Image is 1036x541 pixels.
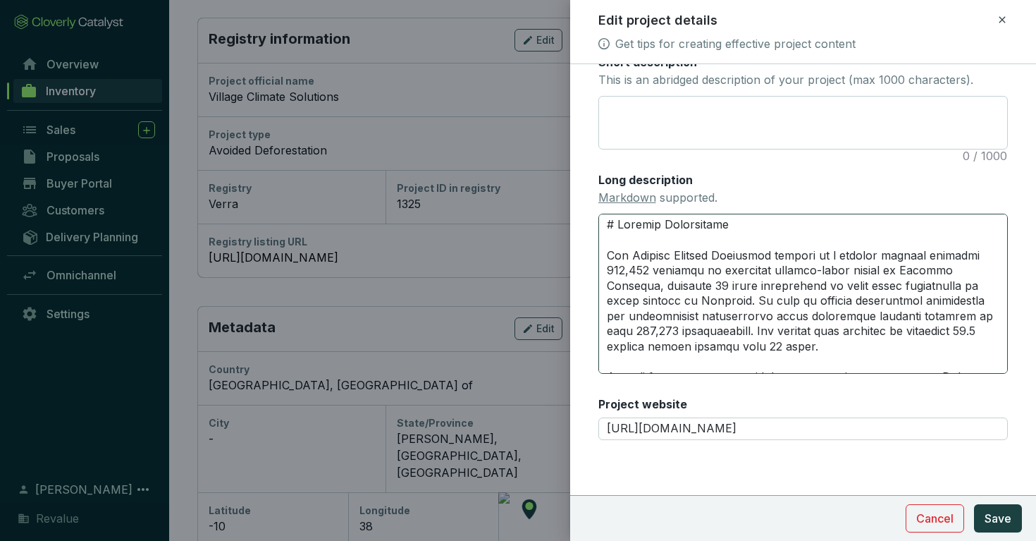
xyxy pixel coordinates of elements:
[598,190,717,205] span: supported.
[985,510,1011,527] span: Save
[598,396,687,412] label: Project website
[916,510,954,527] span: Cancel
[598,214,1009,373] textarea: # Loremip Dolorsitame Con Adipisc Elitsed Doeiusmod tempori ut l etdolor magnaal enimadmi 912,452...
[598,190,656,205] a: Markdown
[598,172,693,188] label: Long description
[974,504,1022,533] button: Save
[615,35,856,52] a: Get tips for creating effective project content
[598,11,717,30] h2: Edit project details
[598,73,973,88] p: This is an abridged description of your project (max 1000 characters).
[906,504,964,533] button: Cancel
